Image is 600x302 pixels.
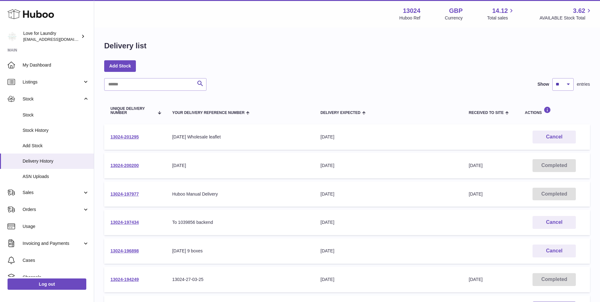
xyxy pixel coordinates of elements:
[403,7,421,15] strong: 13024
[23,190,83,196] span: Sales
[172,191,308,197] div: Huboo Manual Delivery
[320,191,456,197] div: [DATE]
[23,224,89,229] span: Usage
[525,106,584,115] div: Actions
[533,245,576,257] button: Cancel
[23,274,89,280] span: Channels
[23,158,89,164] span: Delivery History
[110,134,139,139] a: 13024-201295
[23,174,89,180] span: ASN Uploads
[110,277,139,282] a: 13024-194249
[172,111,245,115] span: Your Delivery Reference Number
[172,219,308,225] div: To 1039856 backend
[539,15,592,21] span: AVAILABLE Stock Total
[487,15,515,21] span: Total sales
[23,257,89,263] span: Cases
[320,248,456,254] div: [DATE]
[23,96,83,102] span: Stock
[23,240,83,246] span: Invoicing and Payments
[320,277,456,283] div: [DATE]
[320,163,456,169] div: [DATE]
[469,277,483,282] span: [DATE]
[172,134,308,140] div: [DATE] Wholesale leaflet
[172,163,308,169] div: [DATE]
[172,248,308,254] div: [DATE] 9 boxes
[23,112,89,118] span: Stock
[533,131,576,143] button: Cancel
[23,127,89,133] span: Stock History
[110,107,154,115] span: Unique Delivery Number
[23,62,89,68] span: My Dashboard
[492,7,508,15] span: 14.12
[469,163,483,168] span: [DATE]
[23,207,83,213] span: Orders
[23,37,92,42] span: [EMAIL_ADDRESS][DOMAIN_NAME]
[104,60,136,72] a: Add Stock
[487,7,515,21] a: 14.12 Total sales
[320,111,360,115] span: Delivery Expected
[8,32,17,41] img: info@loveforlaundry.co.uk
[110,163,139,168] a: 13024-200200
[110,191,139,197] a: 13024-197977
[320,134,456,140] div: [DATE]
[469,191,483,197] span: [DATE]
[23,79,83,85] span: Listings
[8,278,86,290] a: Log out
[399,15,421,21] div: Huboo Ref
[23,30,80,42] div: Love for Laundry
[539,7,592,21] a: 3.62 AVAILABLE Stock Total
[110,248,139,253] a: 13024-196898
[110,220,139,225] a: 13024-197434
[445,15,463,21] div: Currency
[449,7,463,15] strong: GBP
[577,81,590,87] span: entries
[533,216,576,229] button: Cancel
[320,219,456,225] div: [DATE]
[23,143,89,149] span: Add Stock
[538,81,549,87] label: Show
[573,7,585,15] span: 3.62
[469,111,504,115] span: Received to Site
[172,277,308,283] div: 13024-27-03-25
[104,41,147,51] h1: Delivery list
